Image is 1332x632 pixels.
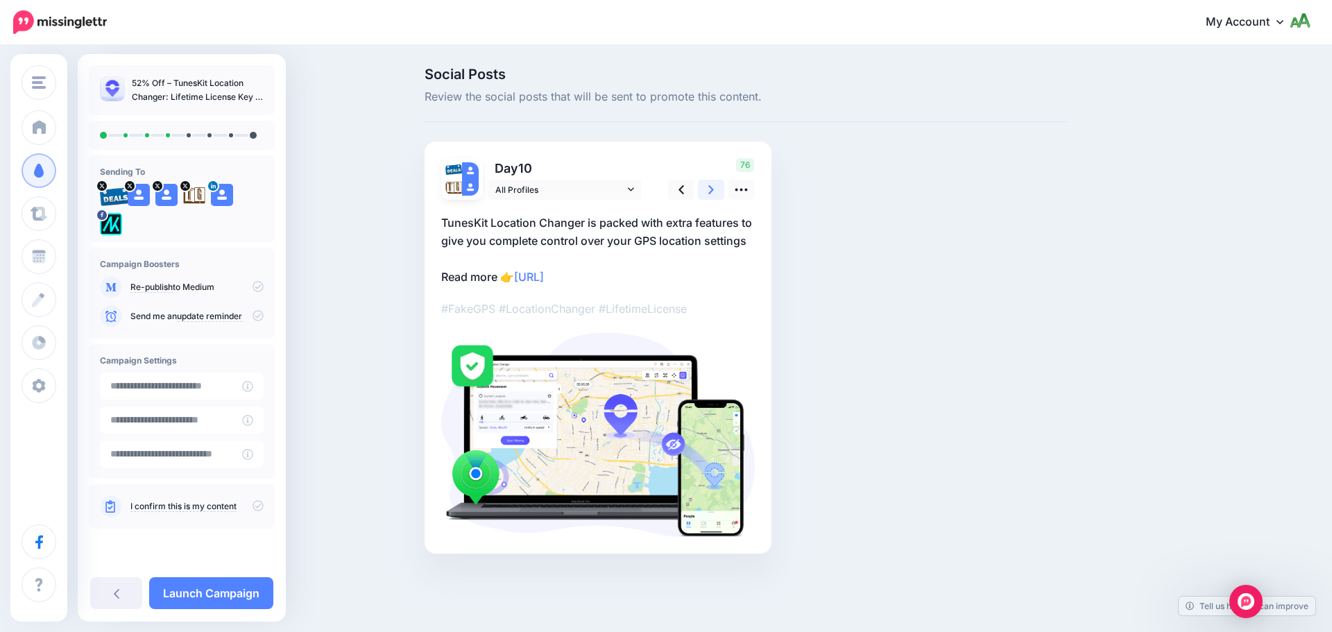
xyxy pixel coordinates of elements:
[425,67,1068,81] span: Social Posts
[183,184,205,206] img: agK0rCH6-27705.jpg
[1192,6,1311,40] a: My Account
[462,162,479,179] img: user_default_image.png
[130,282,173,293] a: Re-publish
[518,161,532,176] span: 10
[1179,597,1315,615] a: Tell us how we can improve
[32,76,46,89] img: menu.png
[495,182,624,197] span: All Profiles
[1229,585,1263,618] div: Open Intercom Messenger
[462,179,479,196] img: user_default_image.png
[100,76,125,101] img: fb4fd676e7f3b9f8e843a30cb26b5934_thumb.jpg
[441,300,755,318] p: #FakeGPS #LocationChanger #LifetimeLicense
[514,270,544,284] a: [URL]
[445,162,462,175] img: 95cf0fca748e57b5e67bba0a1d8b2b21-27699.png
[736,158,754,172] span: 76
[100,259,264,269] h4: Campaign Boosters
[130,281,264,293] p: to Medium
[100,184,130,206] img: 95cf0fca748e57b5e67bba0a1d8b2b21-27699.png
[177,311,242,322] a: update reminder
[128,184,150,206] img: user_default_image.png
[100,355,264,366] h4: Campaign Settings
[488,158,643,178] p: Day
[130,310,264,323] p: Send me an
[100,166,264,177] h4: Sending To
[13,10,107,34] img: Missinglettr
[488,180,641,200] a: All Profiles
[100,213,122,235] img: 300371053_782866562685722_1733786435366177641_n-bsa128417.png
[155,184,178,206] img: user_default_image.png
[441,332,755,537] img: CMSZLVQPW227WLR76H3I9B7UOOXRTWIK.png
[132,76,264,104] p: 52% Off – TunesKit Location Changer: Lifetime License Key | Android / iPhone GPS Location Spoofin...
[445,179,462,196] img: agK0rCH6-27705.jpg
[425,88,1068,106] span: Review the social posts that will be sent to promote this content.
[211,184,233,206] img: user_default_image.png
[130,501,237,512] a: I confirm this is my content
[441,214,755,286] p: TunesKit Location Changer is packed with extra features to give you complete control over your GP...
